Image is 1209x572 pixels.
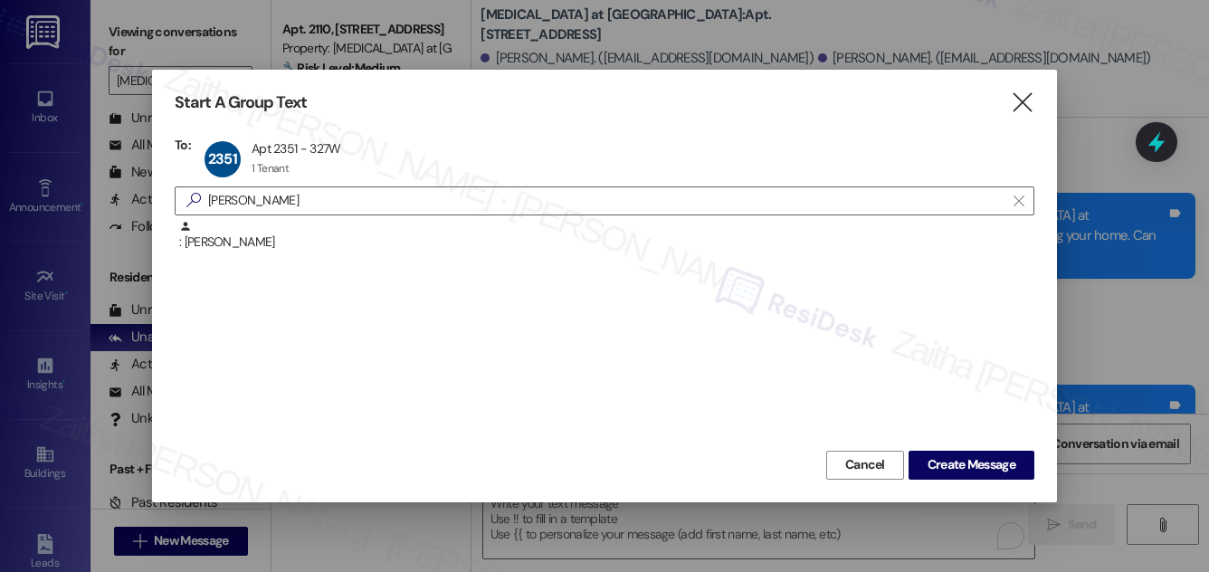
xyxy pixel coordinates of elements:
button: Clear text [1004,187,1033,214]
div: Apt 2351 - 327W [252,140,341,157]
span: 2351 [208,149,237,168]
i:  [179,191,208,210]
i:  [1010,93,1034,112]
div: : [PERSON_NAME] [179,220,1034,252]
div: : [PERSON_NAME] [175,220,1034,265]
button: Create Message [909,451,1034,480]
i:  [1014,194,1023,208]
h3: To: [175,137,191,153]
input: Search for any contact or apartment [208,188,1004,214]
span: Create Message [928,455,1015,474]
button: Cancel [826,451,904,480]
span: Cancel [845,455,885,474]
h3: Start A Group Text [175,92,307,113]
div: 1 Tenant [252,161,289,176]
